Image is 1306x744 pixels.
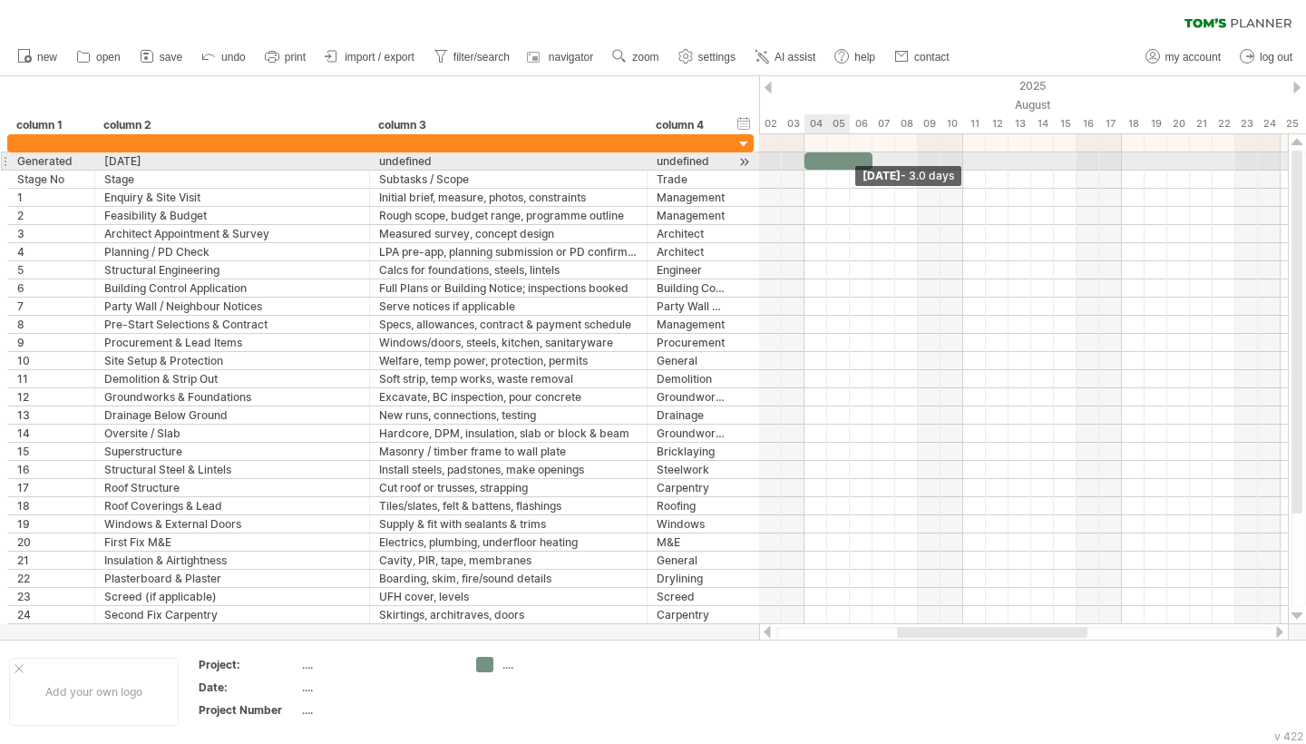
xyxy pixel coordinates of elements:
div: Welfare, temp power, protection, permits [379,352,638,369]
div: Project Number [199,702,298,718]
div: Feasibility & Budget [104,207,360,224]
span: - 3.0 days [901,169,954,182]
div: Windows & External Doors [104,515,360,533]
div: Rough scope, budget range, programme outline [379,207,638,224]
div: 21 [17,552,85,569]
div: 9 [17,334,85,351]
div: v 422 [1274,729,1303,743]
div: General [657,552,725,569]
div: Procurement & Lead Items [104,334,360,351]
div: 2 [17,207,85,224]
div: column 2 [103,116,359,134]
div: 14 [17,425,85,442]
div: Screed [657,588,725,605]
a: undo [197,45,251,69]
div: Subtasks / Scope [379,171,638,188]
div: Serve notices if applicable [379,298,638,315]
div: Sunday, 3 August 2025 [782,114,804,133]
div: 12 [17,388,85,406]
div: Engineer [657,261,725,279]
div: LPA pre-app, planning submission or PD confirmation [379,243,638,260]
div: Date: [199,680,298,695]
div: Saturday, 16 August 2025 [1077,114,1099,133]
span: log out [1260,51,1292,64]
div: .... [302,680,454,695]
a: help [830,45,881,69]
div: Sunday, 24 August 2025 [1258,114,1281,133]
div: Building Control [657,279,725,297]
div: column 4 [656,116,724,134]
div: Full Plans or Building Notice; inspections booked [379,279,638,297]
div: 24 [17,606,85,623]
div: First Fix M&E [104,534,360,551]
div: Specs, allowances, contract & payment schedule [379,316,638,333]
div: Drainage [657,406,725,424]
span: new [37,51,57,64]
div: Electrics, plumbing, underfloor heating [379,534,638,551]
div: Thursday, 14 August 2025 [1031,114,1054,133]
div: .... [502,657,601,672]
span: filter/search [453,51,510,64]
div: Management [657,316,725,333]
div: Groundworks [657,425,725,442]
div: Roofing [657,497,725,514]
div: Supply & fit with sealants & trims [379,515,638,533]
div: Pre-Start Selections & Contract [104,316,360,333]
div: Drainage Below Ground [104,406,360,424]
div: Trade [657,171,725,188]
div: Monday, 4 August 2025 [804,114,827,133]
a: print [260,45,311,69]
div: Tuesday, 5 August 2025 [827,114,850,133]
div: Architect [657,225,725,242]
div: scroll to activity [736,152,753,171]
div: General [657,352,725,369]
div: Stage No [17,171,85,188]
div: 22 [17,570,85,587]
a: open [72,45,126,69]
a: settings [674,45,741,69]
div: Carpentry [657,606,725,623]
div: Wednesday, 6 August 2025 [850,114,872,133]
div: Bricklaying [657,443,725,460]
div: Carpentry [657,479,725,496]
div: Oversite / Slab [104,425,360,442]
div: 4 [17,243,85,260]
div: Soft strip, temp works, waste removal [379,370,638,387]
div: Superstructure [104,443,360,460]
div: Cavity, PIR, tape, membranes [379,552,638,569]
div: Friday, 22 August 2025 [1213,114,1235,133]
a: log out [1235,45,1298,69]
div: undefined [379,152,638,170]
span: zoom [632,51,658,64]
div: Wednesday, 13 August 2025 [1009,114,1031,133]
div: 16 [17,461,85,478]
div: Measured survey, concept design [379,225,638,242]
div: Thursday, 7 August 2025 [872,114,895,133]
div: Boarding, skim, fire/sound details [379,570,638,587]
div: 23 [17,588,85,605]
div: Site Setup & Protection [104,352,360,369]
div: 15 [17,443,85,460]
div: Friday, 15 August 2025 [1054,114,1077,133]
div: Thursday, 21 August 2025 [1190,114,1213,133]
div: New runs, connections, testing [379,406,638,424]
div: Calcs for foundations, steels, lintels [379,261,638,279]
div: 8 [17,316,85,333]
div: UFH cover, levels [379,588,638,605]
div: 10 [17,352,85,369]
div: Demolition [657,370,725,387]
div: Friday, 8 August 2025 [895,114,918,133]
div: Excavate, BC inspection, pour concrete [379,388,638,406]
div: Saturday, 9 August 2025 [918,114,941,133]
span: navigator [549,51,593,64]
div: 3 [17,225,85,242]
div: Project: [199,657,298,672]
div: [DATE] [104,152,360,170]
div: Enquiry & Site Visit [104,189,360,206]
div: Second Fix Carpentry [104,606,360,623]
div: Demolition & Strip Out [104,370,360,387]
div: Roof Structure [104,479,360,496]
div: Party Wall / Neighbour Notices [104,298,360,315]
div: Management [657,189,725,206]
div: Tiles/slates, felt & battens, flashings [379,497,638,514]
